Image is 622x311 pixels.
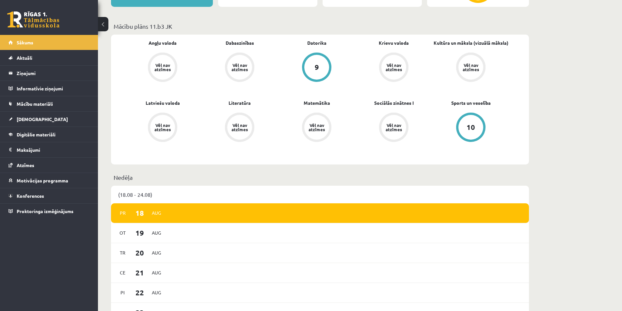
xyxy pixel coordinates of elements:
[385,123,403,132] div: Vēl nav atzīmes
[8,142,90,157] a: Maksājumi
[8,158,90,173] a: Atzīmes
[8,127,90,142] a: Digitālie materiāli
[434,39,508,46] a: Kultūra un māksla (vizuālā māksla)
[17,178,68,183] span: Motivācijas programma
[307,39,327,46] a: Datorika
[130,247,150,258] span: 20
[451,100,491,106] a: Sports un veselība
[116,228,130,238] span: Ot
[379,39,409,46] a: Krievu valoda
[374,100,414,106] a: Sociālās zinātnes I
[17,116,68,122] span: [DEMOGRAPHIC_DATA]
[355,53,432,83] a: Vēl nav atzīmes
[231,63,249,71] div: Vēl nav atzīmes
[278,113,355,143] a: Vēl nav atzīmes
[17,132,56,137] span: Digitālie materiāli
[124,53,201,83] a: Vēl nav atzīmes
[278,53,355,83] a: 9
[111,186,529,203] div: (18.08 - 24.08)
[8,112,90,127] a: [DEMOGRAPHIC_DATA]
[8,50,90,65] a: Aktuāli
[124,113,201,143] a: Vēl nav atzīmes
[116,288,130,298] span: Pi
[8,204,90,219] a: Proktoringa izmēģinājums
[17,55,32,61] span: Aktuāli
[150,228,163,238] span: Aug
[146,100,180,106] a: Latviešu valoda
[153,63,172,71] div: Vēl nav atzīmes
[130,208,150,218] span: 18
[17,142,90,157] legend: Maksājumi
[8,96,90,111] a: Mācību materiāli
[8,81,90,96] a: Informatīvie ziņojumi
[231,123,249,132] div: Vēl nav atzīmes
[355,113,432,143] a: Vēl nav atzīmes
[308,123,326,132] div: Vēl nav atzīmes
[8,35,90,50] a: Sākums
[149,39,177,46] a: Angļu valoda
[17,39,33,45] span: Sākums
[153,123,172,132] div: Vēl nav atzīmes
[201,53,278,83] a: Vēl nav atzīmes
[432,113,509,143] a: 10
[229,100,251,106] a: Literatūra
[467,124,475,131] div: 10
[8,173,90,188] a: Motivācijas programma
[7,11,59,28] a: Rīgas 1. Tālmācības vidusskola
[432,53,509,83] a: Vēl nav atzīmes
[17,162,34,168] span: Atzīmes
[130,287,150,298] span: 22
[8,66,90,81] a: Ziņojumi
[116,208,130,218] span: Pr
[114,173,526,182] p: Nedēļa
[462,63,480,71] div: Vēl nav atzīmes
[150,208,163,218] span: Aug
[226,39,254,46] a: Dabaszinības
[114,22,526,31] p: Mācību plāns 11.b3 JK
[130,227,150,238] span: 19
[150,288,163,298] span: Aug
[130,267,150,278] span: 21
[8,188,90,203] a: Konferences
[304,100,330,106] a: Matemātika
[116,248,130,258] span: Tr
[17,208,73,214] span: Proktoringa izmēģinājums
[315,64,319,71] div: 9
[17,193,44,199] span: Konferences
[385,63,403,71] div: Vēl nav atzīmes
[17,66,90,81] legend: Ziņojumi
[150,248,163,258] span: Aug
[201,113,278,143] a: Vēl nav atzīmes
[116,268,130,278] span: Ce
[17,101,53,107] span: Mācību materiāli
[17,81,90,96] legend: Informatīvie ziņojumi
[150,268,163,278] span: Aug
